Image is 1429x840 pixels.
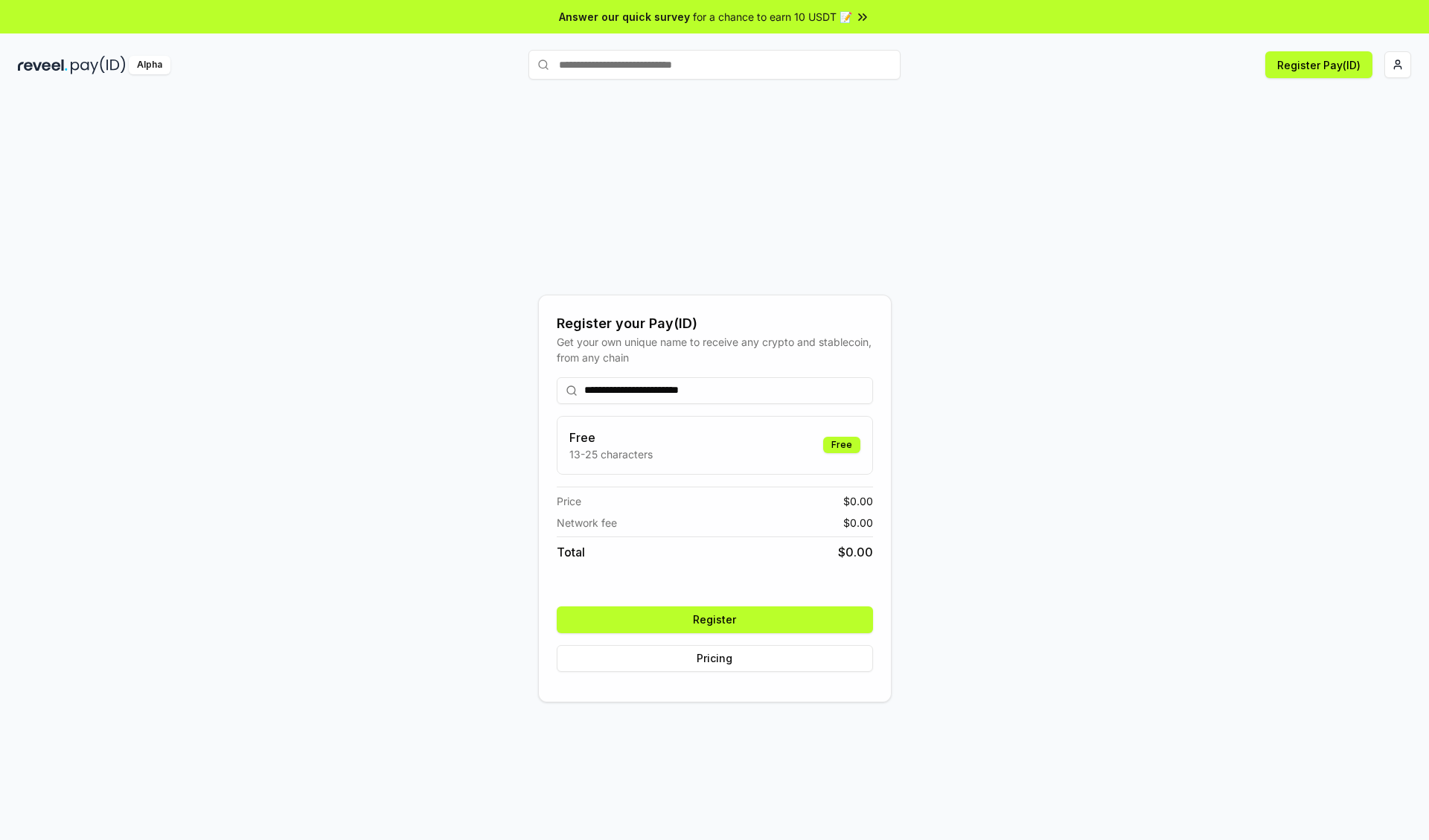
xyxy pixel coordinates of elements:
[71,56,126,74] img: pay_id
[1265,51,1372,78] button: Register Pay(ID)
[557,515,617,530] span: Network fee
[693,9,852,25] span: for a chance to earn 10 USDT 📝
[557,334,873,365] div: Get your own unique name to receive any crypto and stablecoin, from any chain
[557,543,585,561] span: Total
[18,56,68,74] img: reveel_dark
[559,9,690,25] span: Answer our quick survey
[838,543,873,561] span: $ 0.00
[557,606,873,633] button: Register
[823,437,860,453] div: Free
[843,515,873,530] span: $ 0.00
[569,446,653,462] p: 13-25 characters
[557,645,873,672] button: Pricing
[129,56,170,74] div: Alpha
[843,493,873,509] span: $ 0.00
[557,493,581,509] span: Price
[557,313,873,334] div: Register your Pay(ID)
[569,429,653,446] h3: Free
